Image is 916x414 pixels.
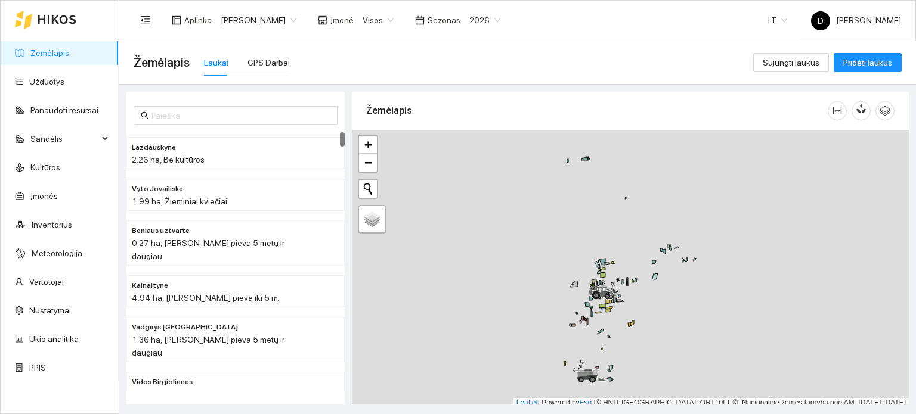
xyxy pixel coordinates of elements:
a: Įmonės [30,191,58,201]
span: Kalnaityne [132,280,168,291]
span: Sujungti laukus [763,56,819,69]
span: menu-fold [140,15,151,26]
button: menu-fold [134,8,157,32]
span: Sandėlis [30,127,98,151]
span: [PERSON_NAME] [811,15,901,25]
a: Žemėlapis [30,48,69,58]
span: layout [172,15,181,25]
span: + [364,137,372,152]
div: Žemėlapis [366,94,828,127]
span: | [594,399,596,407]
a: Panaudoti resursai [30,105,98,115]
button: Sujungti laukus [753,53,829,72]
button: Initiate a new search [359,180,377,198]
span: Visos [363,11,394,29]
span: 0.27 ha, [PERSON_NAME] pieva 5 metų ir daugiau [132,238,284,261]
a: Vartotojai [29,277,64,287]
span: 1.99 ha, Žieminiai kviečiai [132,197,227,206]
span: Pridėti laukus [843,56,892,69]
span: Aplinka : [184,14,213,27]
button: column-width [828,101,847,120]
span: 1.34 ha, Kukurūzai žaliajam pašaru [132,390,261,399]
span: Vyto Jovailiske [132,183,183,195]
a: Inventorius [32,220,72,229]
span: Sezonas : [428,14,462,27]
a: Nustatymai [29,306,71,315]
a: Layers [359,206,385,232]
a: Pridėti laukus [834,58,902,67]
a: Zoom out [359,154,377,172]
span: − [364,155,372,170]
span: calendar [415,15,425,25]
span: 4.94 ha, [PERSON_NAME] pieva iki 5 m. [132,293,280,303]
a: Esri [580,399,592,407]
span: column-width [828,106,846,116]
div: Laukai [204,56,228,69]
a: PPIS [29,363,46,372]
a: Užduotys [29,77,64,86]
span: LT [768,11,787,29]
span: Dovydas Baršauskas [221,11,296,29]
span: Įmonė : [330,14,355,27]
span: Vadgirys lanka [132,322,238,333]
span: shop [318,15,327,25]
span: Lazdauskyne [132,142,176,153]
a: Kultūros [30,163,60,172]
div: GPS Darbai [247,56,290,69]
span: 1.36 ha, [PERSON_NAME] pieva 5 metų ir daugiau [132,335,284,357]
a: Meteorologija [32,248,82,258]
a: Ūkio analitika [29,334,79,344]
a: Leaflet [516,399,538,407]
div: | Powered by © HNIT-[GEOGRAPHIC_DATA]; ORT10LT ©, Nacionalinė žemės tarnyba prie AM, [DATE]-[DATE] [513,398,909,408]
span: Beniaus uztvarte [132,225,190,236]
input: Paieška [151,109,330,122]
a: Sujungti laukus [753,58,829,67]
a: Zoom in [359,136,377,154]
span: search [141,111,149,120]
span: D [818,11,824,30]
span: 2026 [469,11,500,29]
button: Pridėti laukus [834,53,902,72]
span: Žemėlapis [134,53,190,72]
span: Vidos Birgiolienes [132,376,193,388]
span: 2.26 ha, Be kultūros [132,155,205,164]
